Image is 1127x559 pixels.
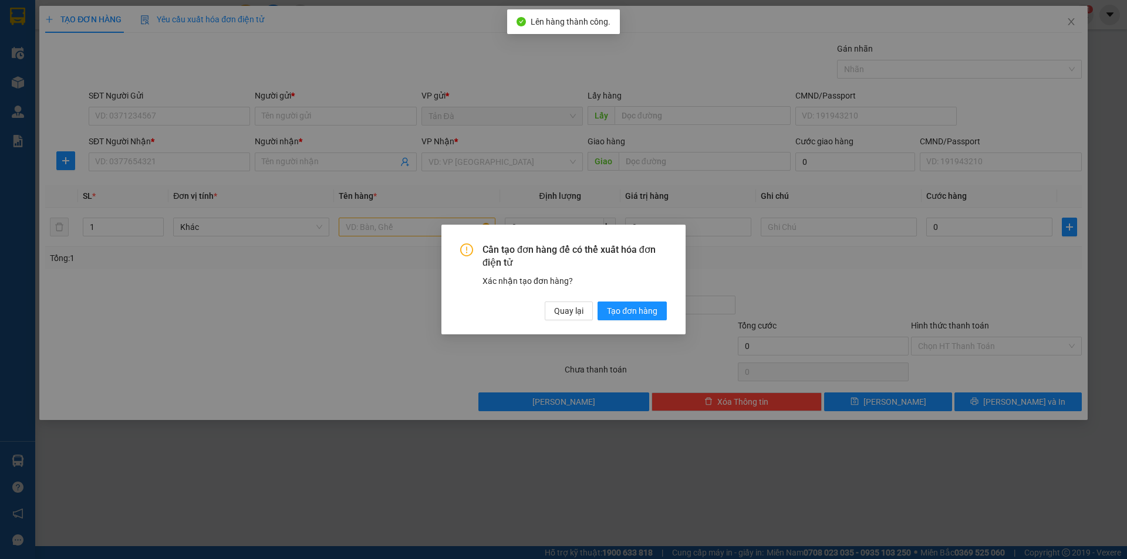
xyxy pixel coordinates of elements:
span: exclamation-circle [460,243,473,256]
span: Cần tạo đơn hàng để có thể xuất hóa đơn điện tử [482,243,667,270]
button: Tạo đơn hàng [598,301,667,320]
span: Quay lại [554,304,583,317]
span: Tạo đơn hàng [607,304,657,317]
span: check-circle [517,17,526,26]
div: Xác nhận tạo đơn hàng? [482,275,667,287]
button: Quay lại [545,301,593,320]
span: Lên hàng thành công. [531,17,610,26]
